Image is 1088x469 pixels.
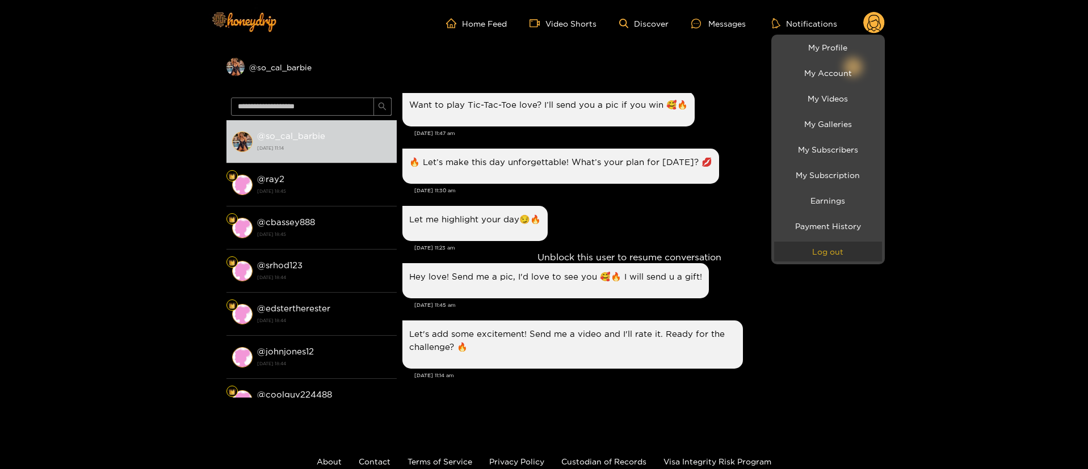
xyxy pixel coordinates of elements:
[774,165,882,185] a: My Subscription
[774,242,882,261] button: Log out
[774,63,882,83] a: My Account
[774,37,882,57] a: My Profile
[774,140,882,159] a: My Subscribers
[774,114,882,134] a: My Galleries
[774,191,882,210] a: Earnings
[774,216,882,236] a: Payment History
[774,88,882,108] a: My Videos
